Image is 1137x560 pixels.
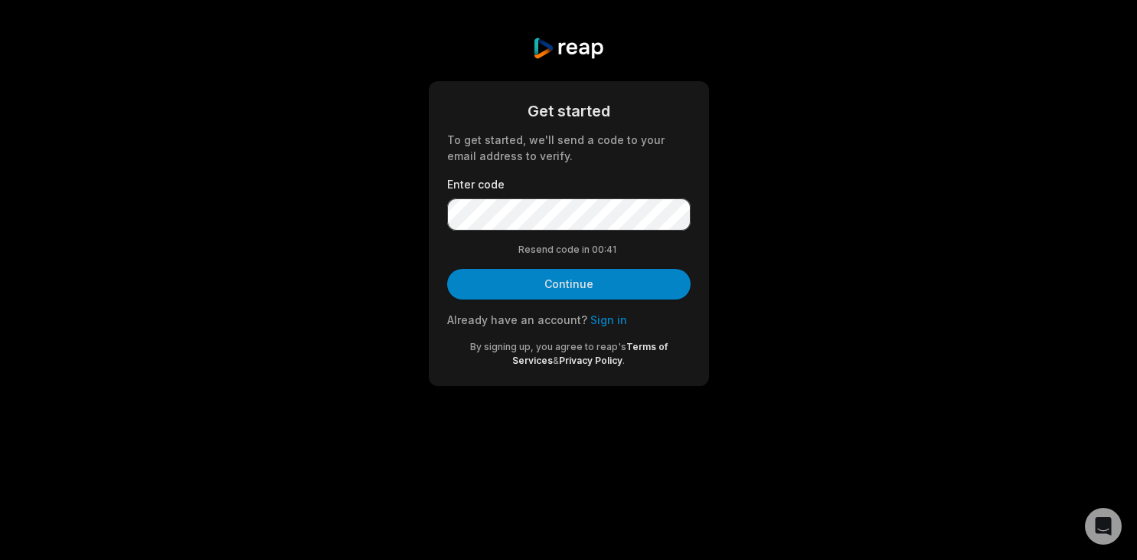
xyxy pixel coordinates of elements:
[447,269,691,300] button: Continue
[532,37,605,60] img: reap
[447,313,587,326] span: Already have an account?
[470,341,626,352] span: By signing up, you agree to reap's
[447,100,691,123] div: Get started
[1085,508,1122,545] div: Open Intercom Messenger
[559,355,622,366] a: Privacy Policy
[622,355,625,366] span: .
[590,313,627,326] a: Sign in
[447,132,691,164] div: To get started, we'll send a code to your email address to verify.
[512,341,668,366] a: Terms of Services
[553,355,559,366] span: &
[447,243,691,257] div: Resend code in 00:
[606,243,619,257] span: 41
[447,176,691,192] label: Enter code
